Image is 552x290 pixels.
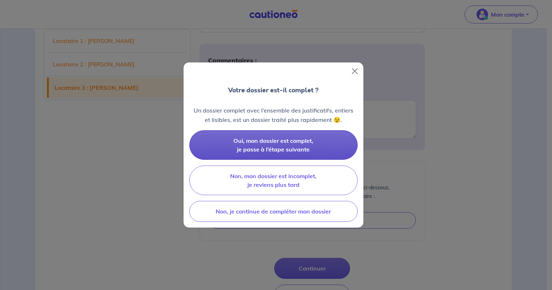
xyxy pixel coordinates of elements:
span: Oui, mon dossier est complet, je passe à l’étape suivante [233,137,313,153]
button: Oui, mon dossier est complet, je passe à l’étape suivante [189,130,358,160]
span: Non, je continue de compléter mon dossier [216,208,331,215]
p: Un dossier complet avec l’ensemble des justificatifs, entiers et lisibles, est un dossier traité ... [189,106,358,124]
button: Non, je continue de compléter mon dossier [189,201,358,222]
button: Non, mon dossier est incomplet, je reviens plus tard [189,166,358,195]
button: Close [349,65,361,77]
span: Non, mon dossier est incomplet, je reviens plus tard [230,172,316,188]
p: Votre dossier est-il complet ? [228,85,319,95]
